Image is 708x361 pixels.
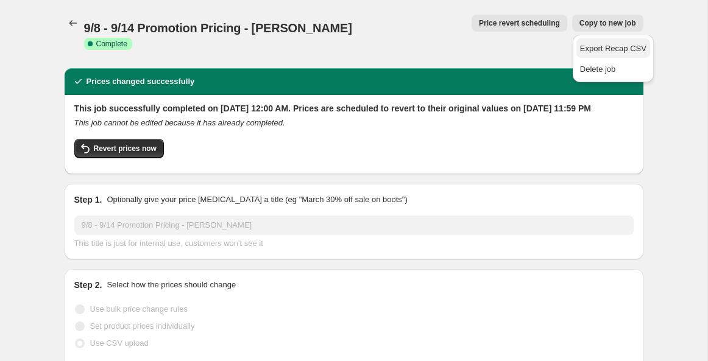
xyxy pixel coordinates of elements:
[576,38,650,58] button: Export Recap CSV
[87,75,195,88] h2: Prices changed successfully
[74,139,164,158] button: Revert prices now
[107,279,236,291] p: Select how the prices should change
[572,15,643,32] button: Copy to new job
[74,118,285,127] i: This job cannot be edited because it has already completed.
[74,239,263,248] span: This title is just for internal use, customers won't see it
[84,21,352,35] span: 9/8 - 9/14 Promotion Pricing - [PERSON_NAME]
[94,144,157,153] span: Revert prices now
[65,15,82,32] button: Price change jobs
[74,279,102,291] h2: Step 2.
[479,18,560,28] span: Price revert scheduling
[579,18,636,28] span: Copy to new job
[74,102,634,114] h2: This job successfully completed on [DATE] 12:00 AM. Prices are scheduled to revert to their origi...
[576,59,650,79] button: Delete job
[580,44,646,53] span: Export Recap CSV
[74,194,102,206] h2: Step 1.
[107,194,407,206] p: Optionally give your price [MEDICAL_DATA] a title (eg "March 30% off sale on boots")
[96,39,127,49] span: Complete
[74,216,634,235] input: 30% off holiday sale
[580,65,616,74] span: Delete job
[472,15,567,32] button: Price revert scheduling
[90,321,195,331] span: Set product prices individually
[90,338,149,348] span: Use CSV upload
[90,304,188,314] span: Use bulk price change rules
